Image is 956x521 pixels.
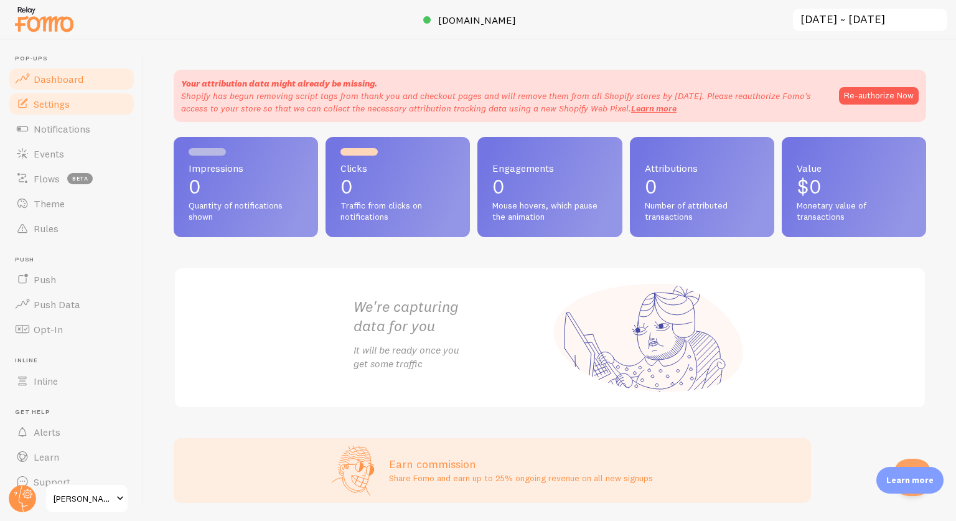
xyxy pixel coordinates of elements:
a: Push [7,267,136,292]
a: Theme [7,191,136,216]
p: 0 [340,177,455,197]
span: Impressions [189,163,303,173]
span: Push Data [34,298,80,311]
span: Theme [34,197,65,210]
span: Attributions [645,163,759,173]
img: fomo-relay-logo-orange.svg [13,3,75,35]
span: Get Help [15,408,136,416]
span: beta [67,173,93,184]
span: Inline [34,375,58,387]
a: Alerts [7,420,136,444]
span: Opt-In [34,323,63,336]
button: Re-authorize Now [839,87,919,105]
p: Shopify has begun removing script tags from thank you and checkout pages and will remove them fro... [181,90,827,115]
p: 0 [492,177,607,197]
a: Settings [7,92,136,116]
span: Pop-ups [15,55,136,63]
a: Push Data [7,292,136,317]
span: Engagements [492,163,607,173]
span: Settings [34,98,70,110]
a: Dashboard [7,67,136,92]
a: Learn [7,444,136,469]
span: Clicks [340,163,455,173]
span: Alerts [34,426,60,438]
span: Monetary value of transactions [797,200,911,222]
span: Events [34,148,64,160]
h2: We're capturing data for you [354,297,550,336]
p: 0 [645,177,759,197]
p: Share Fomo and earn up to 25% ongoing revenue on all new signups [389,472,653,484]
span: [PERSON_NAME]'s Magnets [54,491,113,506]
p: 0 [189,177,303,197]
span: Flows [34,172,60,185]
span: Learn [34,451,59,463]
span: Push [15,256,136,264]
a: Flows beta [7,166,136,191]
span: Inline [15,357,136,365]
a: [PERSON_NAME]'s Magnets [45,484,129,514]
a: Rules [7,216,136,241]
span: $0 [797,174,822,199]
span: Push [34,273,56,286]
span: Number of attributed transactions [645,200,759,222]
a: Opt-In [7,317,136,342]
a: Inline [7,368,136,393]
h3: Earn commission [389,457,653,471]
p: Learn more [886,474,934,486]
a: Support [7,469,136,494]
p: It will be ready once you get some traffic [354,343,550,372]
span: Mouse hovers, which pause the animation [492,200,607,222]
a: Notifications [7,116,136,141]
span: Notifications [34,123,90,135]
div: Learn more [876,467,944,494]
span: Traffic from clicks on notifications [340,200,455,222]
a: Learn more [631,103,677,114]
span: Dashboard [34,73,83,85]
span: Rules [34,222,59,235]
span: Quantity of notifications shown [189,200,303,222]
span: Support [34,476,70,488]
iframe: Help Scout Beacon - Open [894,459,931,496]
strong: Your attribution data might already be missing. [181,78,377,89]
a: Events [7,141,136,166]
span: Value [797,163,911,173]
